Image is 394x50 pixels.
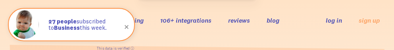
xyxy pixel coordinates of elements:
a: blog [267,16,279,24]
a: reviews [228,16,250,24]
a: 106+ integrations [160,16,211,24]
strong: 27 people [48,17,77,25]
p: subscribed to this week. [48,18,126,31]
a: log in [326,16,342,24]
img: Fomo [10,10,39,39]
strong: Business [54,24,80,31]
a: sign up [359,16,380,25]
